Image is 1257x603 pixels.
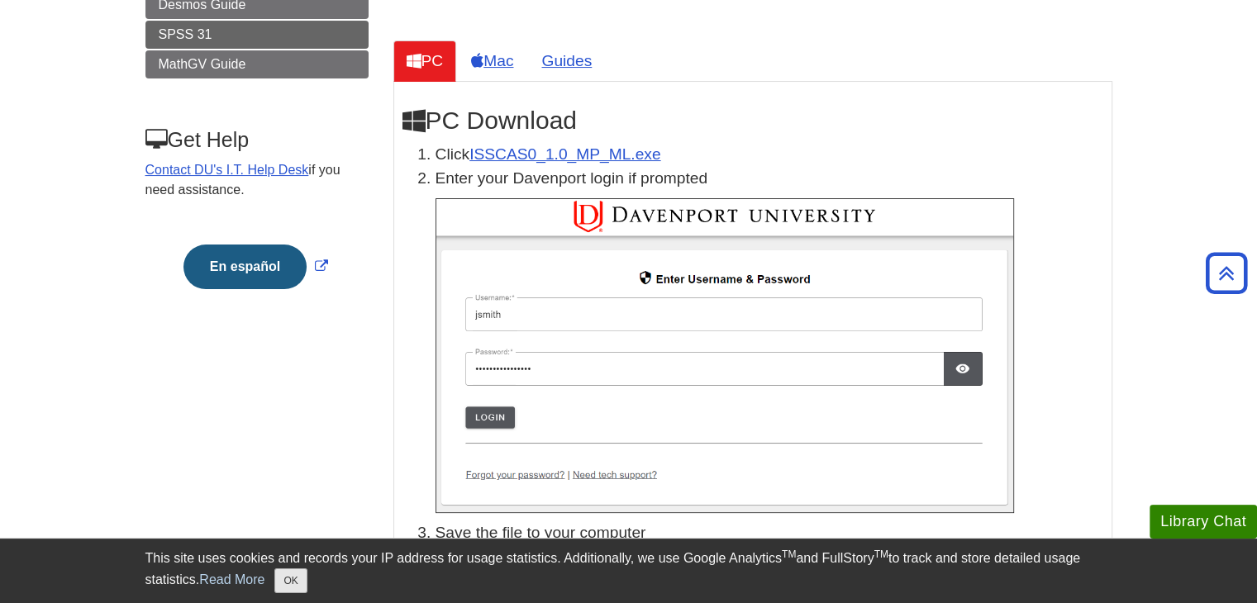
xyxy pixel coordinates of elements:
a: MathGV Guide [145,50,369,78]
h3: Get Help [145,128,367,152]
div: This site uses cookies and records your IP address for usage statistics. Additionally, we use Goo... [145,548,1112,593]
span: SPSS 31 [159,27,212,41]
a: Link opens in new window [179,259,332,273]
a: Guides [528,40,605,81]
p: Enter your Davenport login if prompted [436,167,1103,191]
a: SPSS 31 [145,21,369,49]
sup: TM [874,548,888,560]
a: Contact DU's I.T. Help Desk [145,163,309,177]
span: MathGV Guide [159,57,246,71]
a: Download opens in new window [469,145,660,163]
button: Library Chat [1150,505,1257,539]
p: if you need assistance. [145,160,367,200]
a: Back to Top [1200,262,1253,284]
button: En español [183,245,307,289]
p: Save the file to your computer [436,521,1103,545]
h2: PC Download [402,107,1103,135]
button: Close [274,568,307,593]
a: Mac [458,40,526,81]
a: Read More [199,572,264,586]
sup: TM [782,548,796,560]
li: Click [436,143,1103,167]
a: PC [393,40,457,81]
